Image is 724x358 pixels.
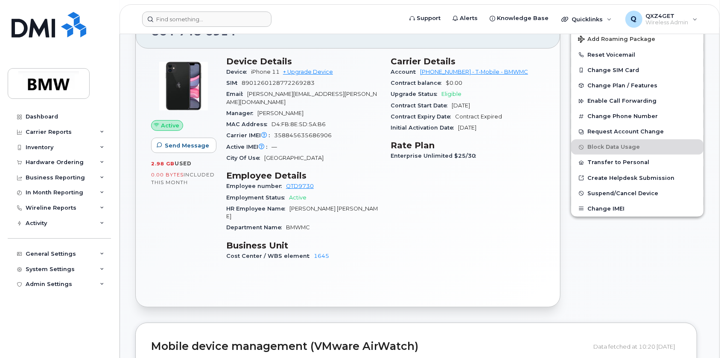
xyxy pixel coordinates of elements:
span: Contract Start Date [391,102,452,109]
a: Knowledge Base [484,10,555,27]
button: Change Phone Number [571,109,704,124]
span: 2.98 GB [151,161,175,167]
a: 1645 [314,253,329,259]
span: Contract balance [391,80,446,86]
div: Data fetched at 10:20 [DATE] [593,338,681,355]
div: QXZ4GET [619,11,704,28]
input: Find something... [142,12,271,27]
span: [DATE] [452,102,470,109]
h3: Rate Plan [391,140,545,150]
span: Knowledge Base [497,14,549,23]
a: QTD9730 [286,183,314,189]
span: Active IMEI [226,144,271,150]
h2: Mobile device management (VMware AirWatch) [151,341,587,352]
span: City Of Use [226,155,264,161]
span: [PERSON_NAME] [257,110,304,116]
button: Block Data Usage [571,139,704,155]
span: Active [289,194,307,201]
span: MAC Address [226,121,271,127]
span: Employee number [226,183,286,189]
span: BMWMC [286,224,310,231]
span: Add Roaming Package [578,36,655,44]
div: Quicklinks [555,11,618,28]
span: iPhone 11 [251,69,280,75]
h3: Device Details [226,56,380,66]
span: [GEOGRAPHIC_DATA] [264,155,324,161]
span: Account [391,69,420,75]
img: iPhone_11.jpg [158,61,209,112]
a: Support [403,10,447,27]
iframe: Messenger Launcher [687,321,718,352]
button: Reset Voicemail [571,47,704,63]
span: [DATE] [458,124,476,131]
span: Email [226,91,247,97]
span: [PERSON_NAME] [PERSON_NAME] [226,205,378,219]
button: Suspend/Cancel Device [571,186,704,201]
span: Eligible [441,91,461,97]
span: HR Employee Name [226,205,289,212]
button: Change Plan / Features [571,78,704,93]
span: Alerts [460,14,478,23]
span: Change Plan / Features [587,82,657,89]
span: Carrier IMEI [226,132,274,139]
span: Initial Activation Date [391,124,458,131]
button: Change SIM Card [571,63,704,78]
span: Q [631,14,637,24]
span: Enterprise Unlimited $25/30 [391,153,480,159]
span: D4:FB:8E:5D:5A:B6 [271,121,326,127]
button: Request Account Change [571,124,704,139]
span: Wireless Admin [646,19,689,26]
a: [PHONE_NUMBER] - T-Mobile - BMWMC [420,69,528,75]
span: SIM [226,80,242,86]
span: Device [226,69,251,75]
a: + Upgrade Device [283,69,333,75]
button: Add Roaming Package [571,30,704,47]
span: Manager [226,110,257,116]
span: Support [417,14,441,23]
span: $0.00 [446,80,462,86]
span: 8901260128772269283 [242,80,315,86]
h3: Employee Details [226,170,380,181]
span: Suspend/Cancel Device [587,190,658,196]
button: Change IMEI [571,201,704,217]
span: Quicklinks [572,16,603,23]
span: Contract Expired [455,113,502,120]
span: Send Message [165,141,209,150]
button: Transfer to Personal [571,155,704,170]
span: Contract Expiry Date [391,113,455,120]
span: Cost Center / WBS element [226,253,314,259]
span: Enable Call Forwarding [587,98,657,104]
span: included this month [151,171,215,185]
button: Enable Call Forwarding [571,93,704,109]
h3: Business Unit [226,240,380,251]
span: 358845635686906 [274,132,332,139]
span: 0.00 Bytes [151,172,184,178]
h3: Carrier Details [391,56,545,66]
span: Employment Status [226,194,289,201]
span: Upgrade Status [391,91,441,97]
span: Department Name [226,224,286,231]
a: Create Helpdesk Submission [571,170,704,186]
span: Active [161,121,179,130]
button: Send Message [151,138,216,153]
span: QXZ4GET [646,12,689,19]
span: used [175,160,192,167]
span: [PERSON_NAME][EMAIL_ADDRESS][PERSON_NAME][DOMAIN_NAME] [226,91,377,105]
a: Alerts [447,10,484,27]
span: — [271,144,277,150]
